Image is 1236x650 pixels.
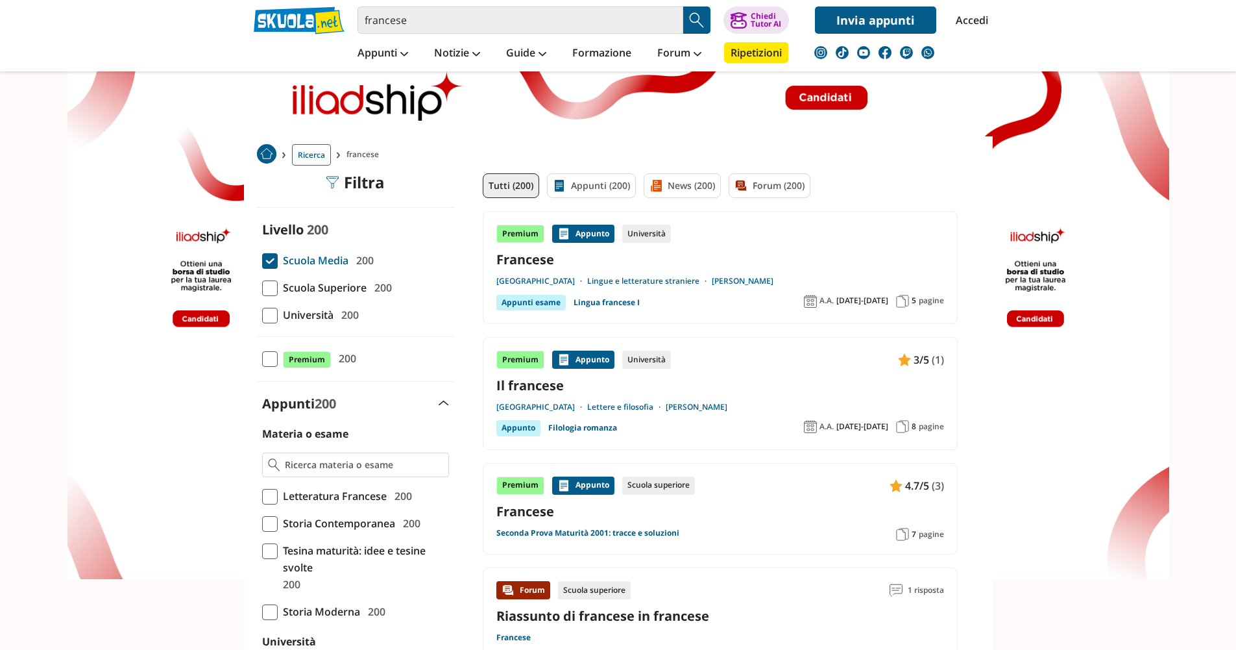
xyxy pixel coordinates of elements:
a: [GEOGRAPHIC_DATA] [496,276,587,286]
a: Lingua francese I [574,295,640,310]
a: Seconda Prova Maturità 2001: tracce e soluzioni [496,528,679,538]
span: Tesina maturità: idee e tesine svolte [278,542,449,576]
a: Francese [496,503,944,520]
div: Scuola superiore [622,477,695,495]
div: Appunto [552,351,614,369]
span: 4.7/5 [905,477,929,494]
span: 200 [398,515,420,532]
div: Appunto [552,477,614,495]
div: Università [622,351,671,369]
span: Storia Contemporanea [278,515,395,532]
input: Ricerca materia o esame [285,458,442,471]
span: pagine [919,421,944,432]
img: Home [257,144,276,164]
a: Forum (200) [729,173,810,198]
div: Forum [496,581,550,599]
img: Appunti contenuto [557,227,570,240]
span: pagine [919,529,944,540]
label: Appunti [262,395,336,412]
span: Storia Moderna [278,603,360,620]
a: [PERSON_NAME] [666,402,727,412]
div: Premium [496,351,544,369]
img: Appunti contenuto [890,479,903,492]
span: (3) [932,477,944,494]
span: Scuola Superiore [278,279,367,296]
span: A.A. [819,295,834,306]
img: Pagine [896,420,909,433]
span: pagine [919,295,944,306]
a: Filologia romanza [548,420,617,436]
img: Pagine [896,528,909,541]
div: Scuola superiore [558,581,631,599]
label: Università [262,634,316,649]
div: Premium [496,477,544,495]
a: Francese [496,632,531,643]
img: Pagine [896,295,909,308]
a: [GEOGRAPHIC_DATA] [496,402,587,412]
span: Università [278,306,333,323]
label: Materia o esame [262,427,348,441]
span: 200 [315,395,336,412]
a: [PERSON_NAME] [712,276,773,286]
img: News filtro contenuto [649,179,662,192]
span: 200 [363,603,385,620]
img: Ricerca materia o esame [268,458,280,471]
img: Forum contenuto [502,584,515,597]
div: Premium [496,225,544,243]
img: Commenti lettura [890,584,903,597]
span: 200 [336,306,359,323]
span: 200 [333,350,356,367]
a: Accedi [956,6,983,34]
img: Filtra filtri mobile [326,176,339,189]
img: Appunti contenuto [898,353,911,366]
a: Ricerca [292,144,331,166]
a: Home [257,144,276,166]
span: 200 [278,576,300,593]
a: Il francese [496,377,944,394]
span: Letteratura Francese [278,488,387,505]
img: Appunti contenuto [557,479,570,492]
span: Scuola Media [278,252,348,269]
img: Anno accademico [804,420,817,433]
span: 200 [307,221,328,238]
span: (1) [932,351,944,368]
span: 8 [912,421,916,432]
img: Apri e chiudi sezione [439,401,449,406]
a: Lettere e filosofia [587,402,666,412]
span: 7 [912,529,916,540]
a: Tutti (200) [483,173,539,198]
a: Francese [496,251,944,268]
span: 1 risposta [908,581,944,599]
span: 200 [369,279,392,296]
img: Appunti filtro contenuto [553,179,566,192]
div: Appunto [552,225,614,243]
span: 200 [351,252,374,269]
a: Lingue e letterature straniere [587,276,712,286]
a: Appunti (200) [547,173,636,198]
label: Livello [262,221,304,238]
img: Forum filtro contenuto [734,179,747,192]
span: 3/5 [914,351,929,368]
span: [DATE]-[DATE] [836,421,888,432]
span: Premium [283,351,331,368]
div: Appunto [496,420,540,436]
span: [DATE]-[DATE] [836,295,888,306]
img: Appunti contenuto [557,353,570,366]
div: Università [622,225,671,243]
span: 5 [912,295,916,306]
span: 200 [389,488,412,505]
a: Riassunto di francese in francese [496,607,709,625]
span: A.A. [819,421,834,432]
a: News (200) [644,173,721,198]
div: Filtra [326,173,385,192]
img: Anno accademico [804,295,817,308]
div: Appunti esame [496,295,566,310]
